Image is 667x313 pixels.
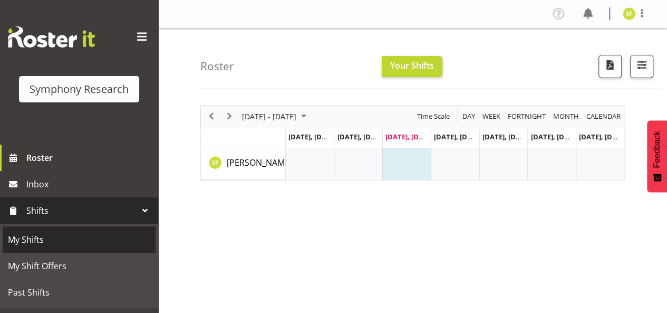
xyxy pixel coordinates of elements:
[240,110,311,123] button: August 2025
[585,110,623,123] button: Month
[579,132,627,141] span: [DATE], [DATE]
[200,60,234,72] h4: Roster
[201,148,286,180] td: Siva Fohe resource
[238,106,313,128] div: August 18 - 24, 2025
[8,258,150,274] span: My Shift Offers
[506,110,548,123] button: Fortnight
[385,132,433,141] span: [DATE], [DATE]
[8,26,95,48] img: Rosterit website logo
[382,56,442,77] button: Your Shifts
[482,132,530,141] span: [DATE], [DATE]
[530,132,578,141] span: [DATE], [DATE]
[598,55,622,78] button: Download a PDF of the roster according to the set date range.
[652,131,662,168] span: Feedback
[8,284,150,300] span: Past Shifts
[415,110,452,123] button: Time Scale
[3,279,156,306] a: Past Shifts
[461,110,476,123] span: Day
[461,110,477,123] button: Timeline Day
[337,132,385,141] span: [DATE], [DATE]
[200,105,625,181] div: Timeline Week of August 20, 2025
[416,110,451,123] span: Time Scale
[552,110,580,123] span: Month
[647,120,667,192] button: Feedback - Show survey
[26,176,153,192] span: Inbox
[286,148,624,180] table: Timeline Week of August 20, 2025
[434,132,482,141] span: [DATE], [DATE]
[223,110,237,123] button: Next
[481,110,502,123] button: Timeline Week
[241,110,297,123] span: [DATE] - [DATE]
[3,253,156,279] a: My Shift Offers
[552,110,581,123] button: Timeline Month
[26,203,137,219] span: Shifts
[26,150,153,166] span: Roster
[3,226,156,253] a: My Shifts
[8,232,150,248] span: My Shifts
[30,81,129,97] div: Symphony Research
[220,106,238,128] div: next period
[481,110,501,123] span: Week
[507,110,547,123] span: Fortnight
[227,157,292,168] span: [PERSON_NAME]
[630,55,653,78] button: Filter Shifts
[288,132,336,141] span: [DATE], [DATE]
[623,7,635,20] img: siva-fohe11858.jpg
[202,106,220,128] div: previous period
[585,110,622,123] span: calendar
[227,156,292,169] a: [PERSON_NAME]
[205,110,219,123] button: Previous
[390,60,434,71] span: Your Shifts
